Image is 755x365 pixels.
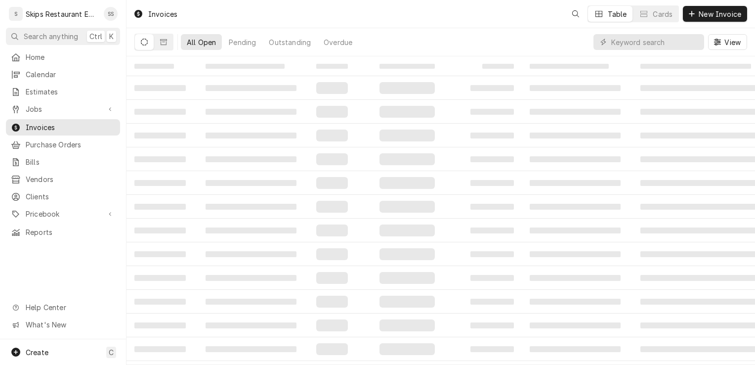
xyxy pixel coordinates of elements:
span: ‌ [530,156,621,162]
span: ‌ [134,180,186,186]
div: Outstanding [269,37,311,47]
span: ‌ [379,106,435,118]
span: New Invoice [697,9,743,19]
span: ‌ [470,109,514,115]
span: ‌ [134,251,186,257]
span: ‌ [530,322,621,328]
span: ‌ [134,156,186,162]
button: View [708,34,747,50]
span: ‌ [206,180,296,186]
span: ‌ [530,85,621,91]
span: ‌ [470,346,514,352]
span: ‌ [379,319,435,331]
div: SS [104,7,118,21]
span: ‌ [316,64,348,69]
span: Estimates [26,87,115,97]
span: ‌ [470,204,514,210]
span: Help Center [26,302,114,313]
a: Purchase Orders [6,137,120,153]
span: ‌ [206,204,296,210]
span: ‌ [470,251,514,257]
span: ‌ [530,180,621,186]
span: ‌ [530,109,621,115]
a: Bills [6,154,120,170]
span: ‌ [379,201,435,213]
span: ‌ [379,82,435,94]
span: ‌ [470,322,514,328]
span: ‌ [482,64,514,69]
span: ‌ [379,296,435,308]
span: ‌ [530,64,609,69]
span: ‌ [134,322,186,328]
span: ‌ [530,204,621,210]
span: ‌ [134,299,186,305]
a: Estimates [6,84,120,100]
a: Reports [6,224,120,240]
span: ‌ [206,156,296,162]
span: ‌ [134,133,186,138]
span: ‌ [379,64,435,69]
span: ‌ [316,82,348,94]
span: What's New [26,319,114,330]
div: Cards [653,9,672,19]
table: All Open Invoices List Loading [126,56,755,365]
span: ‌ [206,228,296,233]
button: Search anythingCtrlK [6,28,120,45]
span: ‌ [134,109,186,115]
span: ‌ [530,275,621,281]
span: ‌ [379,130,435,141]
span: Calendar [26,69,115,80]
span: ‌ [134,346,186,352]
div: Pending [229,37,256,47]
span: Purchase Orders [26,139,115,150]
a: Go to Jobs [6,101,120,117]
span: ‌ [134,64,174,69]
span: ‌ [206,322,296,328]
a: Vendors [6,171,120,187]
input: Keyword search [611,34,699,50]
span: ‌ [316,319,348,331]
span: Pricebook [26,209,100,219]
div: Overdue [324,37,352,47]
div: S [9,7,23,21]
span: ‌ [206,109,296,115]
div: Skips Restaurant Equipment [26,9,98,19]
a: Clients [6,188,120,205]
span: ‌ [530,133,621,138]
span: ‌ [379,153,435,165]
span: ‌ [530,228,621,233]
span: ‌ [206,133,296,138]
a: Go to Pricebook [6,206,120,222]
a: Home [6,49,120,65]
span: ‌ [530,251,621,257]
span: Create [26,348,48,357]
a: Invoices [6,119,120,136]
span: Clients [26,191,115,202]
span: ‌ [530,299,621,305]
span: ‌ [470,156,514,162]
span: K [109,31,114,42]
span: ‌ [206,64,285,69]
span: ‌ [470,180,514,186]
span: ‌ [206,251,296,257]
span: ‌ [316,177,348,189]
span: Ctrl [89,31,102,42]
span: ‌ [134,275,186,281]
div: Table [608,9,627,19]
span: ‌ [379,225,435,236]
div: Shan Skipper's Avatar [104,7,118,21]
span: View [722,37,743,47]
span: ‌ [316,248,348,260]
span: ‌ [379,343,435,355]
button: Open search [568,6,584,22]
span: Jobs [26,104,100,114]
span: ‌ [316,130,348,141]
span: ‌ [206,275,296,281]
span: ‌ [316,296,348,308]
span: ‌ [379,272,435,284]
span: Invoices [26,122,115,133]
span: ‌ [470,85,514,91]
span: ‌ [379,177,435,189]
span: Bills [26,157,115,167]
span: ‌ [640,64,751,69]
